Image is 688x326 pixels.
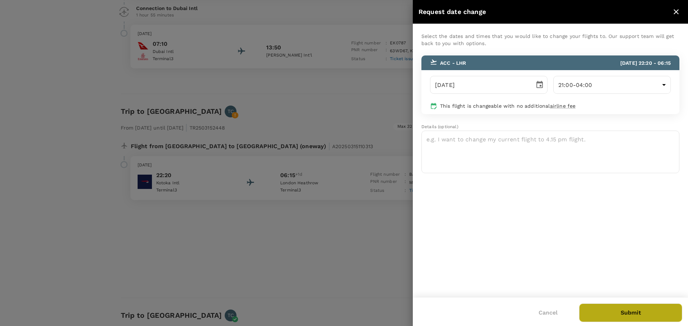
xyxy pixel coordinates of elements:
span: ACC - LHR [440,60,466,66]
button: Submit [579,303,682,322]
span: Details (optional) [421,124,458,129]
span: [DATE] 22:20 - 06:15 [620,60,671,66]
span: 21:00-04:00 [558,82,592,88]
span: airline fee [550,103,576,109]
span: Select the dates and times that you would like to change your flights to. Our support team will g... [421,33,674,46]
div: Request date change [419,7,670,17]
button: close [670,6,682,18]
input: DD/MM/YYYY [430,76,530,94]
button: Cancel [529,304,568,322]
button: Choose date, selected date is Sep 11, 2025 [532,78,547,92]
p: This flight is changeable with no additional [440,102,671,110]
div: 21:00-04:00 [553,76,671,94]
